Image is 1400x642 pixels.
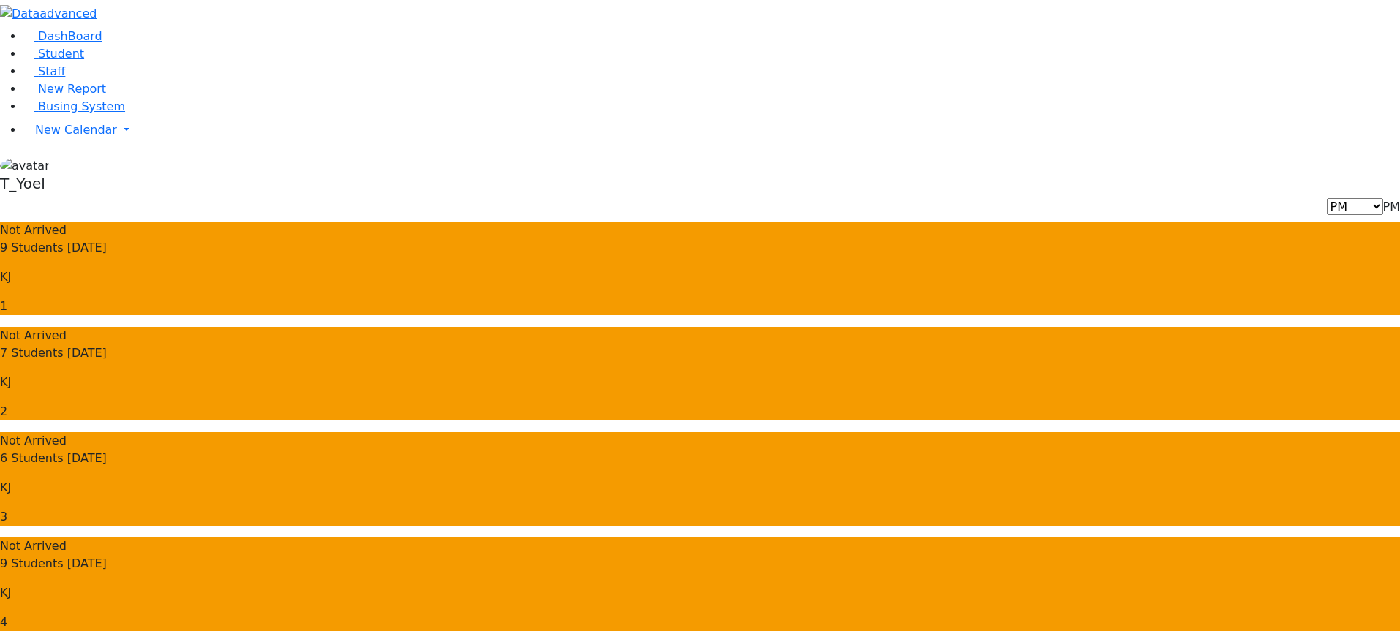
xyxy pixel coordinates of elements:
a: New Calendar [23,116,1400,145]
a: New Report [23,82,106,96]
span: Busing System [38,99,125,113]
span: Student [38,47,84,61]
span: Staff [38,64,65,78]
span: New Calendar [35,123,117,137]
span: New Report [38,82,106,96]
a: Student [23,47,84,61]
a: Staff [23,64,65,78]
a: Busing System [23,99,125,113]
span: PM [1383,200,1400,214]
span: DashBoard [38,29,102,43]
a: DashBoard [23,29,102,43]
